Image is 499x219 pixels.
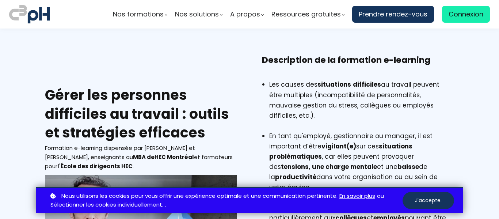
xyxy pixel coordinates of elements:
[321,142,356,151] strong: vigilant(e)
[269,79,454,131] li: Les causes des au travail peuvent être multiples (incompatibilité de personnalités, mauvaise gest...
[45,86,237,142] h2: Gérer les personnes difficiles au travail : outils et stratégies efficaces
[269,131,454,203] li: En tant qu'employé, gestionnaire ou manager, il est important d’être sur ces , car elles peuvent ...
[397,162,419,171] strong: baisse
[230,9,260,20] span: A propos
[57,162,133,170] b: l'École des dirigeants HEC
[133,153,155,161] strong: MBA de
[352,6,434,23] a: Prendre rendez-vous
[271,9,341,20] span: Ressources gratuites
[339,192,375,201] a: En savoir plus
[50,200,163,209] a: Sélectionner les cookies individuellement.
[359,9,427,20] span: Prendre rendez-vous
[155,153,159,161] strong: H
[175,9,219,20] span: Nos solutions
[317,80,351,89] strong: situations
[269,152,322,161] strong: problématiques
[403,192,454,209] button: J'accepte.
[442,6,490,23] a: Connexion
[449,9,483,20] span: Connexion
[9,4,50,25] img: logo C3PH
[353,80,381,89] strong: difficiles
[45,144,237,171] div: Formation e-learning dispensée par [PERSON_NAME] et [PERSON_NAME], enseignants au et formateurs p...
[49,192,403,210] p: ou .
[275,173,316,181] strong: productivité
[379,142,412,151] strong: situations
[113,9,164,20] span: Nos formations
[281,162,377,171] strong: tensions, une charge mentale
[262,54,454,78] h3: Description de la formation e-learning
[155,153,194,161] b: EC Montréal
[61,192,338,201] span: Nous utilisons les cookies pour vous offrir une expérience optimale et une communication pertinente.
